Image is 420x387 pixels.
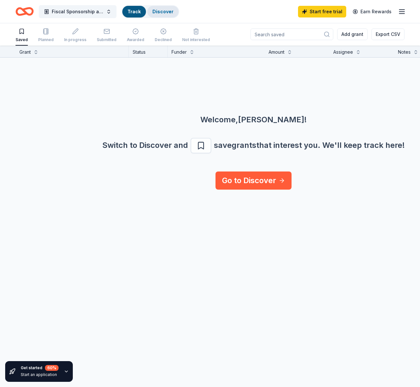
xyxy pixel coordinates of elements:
div: Awarded [127,37,144,42]
a: Track [127,9,141,14]
div: Not interested [182,37,210,42]
a: Discover [152,9,173,14]
a: Home [16,4,34,19]
button: Add grant [337,28,368,40]
button: Fiscal Sponsorship and Capacity Building [39,5,116,18]
span: Fiscal Sponsorship and Capacity Building [52,8,104,16]
div: Funder [171,48,187,56]
button: Submitted [97,26,116,46]
div: Grant [19,48,31,56]
div: Assignee [333,48,353,56]
button: Awarded [127,26,144,46]
div: Declined [155,37,172,42]
button: In progress [64,26,86,46]
button: TrackDiscover [122,5,179,18]
a: Start free trial [298,6,346,17]
div: Amount [269,48,284,56]
button: Declined [155,26,172,46]
button: Saved [16,26,28,46]
div: Start an application [21,372,59,377]
button: Planned [38,26,54,46]
div: 60 % [45,365,59,371]
div: In progress [64,37,86,42]
input: Search saved [250,28,333,40]
button: Not interested [182,26,210,46]
a: Earn Rewards [349,6,395,17]
div: Notes [398,48,411,56]
div: Saved [16,37,28,42]
button: Export CSV [371,28,404,40]
div: Status [129,46,168,57]
div: Submitted [97,37,116,42]
a: Go to Discover [216,171,292,190]
div: Planned [38,37,54,42]
div: Get started [21,365,59,371]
